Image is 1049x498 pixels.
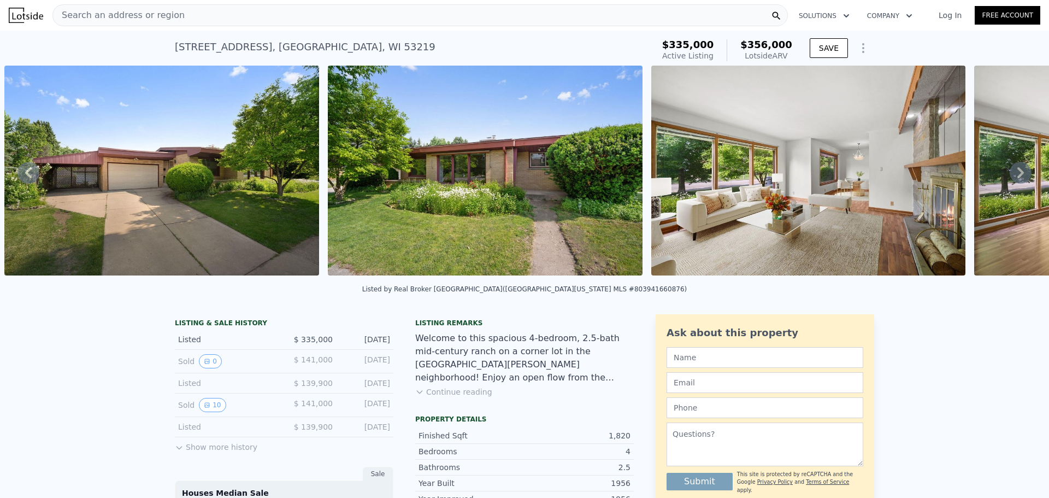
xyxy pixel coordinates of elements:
div: [STREET_ADDRESS] , [GEOGRAPHIC_DATA] , WI 53219 [175,39,435,55]
span: $ 141,000 [294,399,333,408]
div: Property details [415,415,634,424]
span: $ 141,000 [294,355,333,364]
div: Listed [178,334,275,345]
div: Bedrooms [419,446,524,457]
a: Privacy Policy [757,479,793,485]
input: Phone [667,397,863,418]
div: [DATE] [341,398,390,412]
div: Sale [363,467,393,481]
span: $ 139,900 [294,423,333,431]
button: Company [858,6,921,26]
div: Lotside ARV [740,50,792,61]
div: [DATE] [341,354,390,368]
span: $335,000 [662,39,714,50]
button: SAVE [810,38,848,58]
div: [DATE] [341,378,390,389]
button: Show Options [852,37,874,59]
div: Listed [178,421,275,432]
span: $ 139,900 [294,379,333,388]
button: Submit [667,473,733,490]
div: [DATE] [341,421,390,432]
div: Listed by Real Broker [GEOGRAPHIC_DATA] ([GEOGRAPHIC_DATA][US_STATE] MLS #803941660876) [362,285,687,293]
div: Bathrooms [419,462,524,473]
span: $356,000 [740,39,792,50]
div: Sold [178,354,275,368]
div: Finished Sqft [419,430,524,441]
button: Continue reading [415,386,492,397]
span: Active Listing [662,51,714,60]
img: Lotside [9,8,43,23]
button: Solutions [790,6,858,26]
div: Listed [178,378,275,389]
div: 1,820 [524,430,630,441]
span: $ 335,000 [294,335,333,344]
div: Listing remarks [415,319,634,327]
span: Search an address or region [53,9,185,22]
div: Ask about this property [667,325,863,341]
div: This site is protected by reCAPTCHA and the Google and apply. [737,471,863,494]
div: 2.5 [524,462,630,473]
button: View historical data [199,398,226,412]
img: Sale: 154112850 Parcel: 100830835 [4,66,319,276]
a: Terms of Service [806,479,849,485]
img: Sale: 154112850 Parcel: 100830835 [328,66,643,276]
input: Name [667,347,863,368]
div: Sold [178,398,275,412]
div: 1956 [524,478,630,489]
a: Free Account [975,6,1040,25]
button: View historical data [199,354,222,368]
img: Sale: 154112850 Parcel: 100830835 [651,66,966,276]
a: Log In [926,10,975,21]
div: Year Built [419,478,524,489]
div: LISTING & SALE HISTORY [175,319,393,330]
input: Email [667,372,863,393]
button: Show more history [175,437,257,453]
div: [DATE] [341,334,390,345]
div: 4 [524,446,630,457]
div: Welcome to this spacious 4-bedroom, 2.5-bath mid-century ranch on a corner lot in the [GEOGRAPHIC... [415,332,634,384]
